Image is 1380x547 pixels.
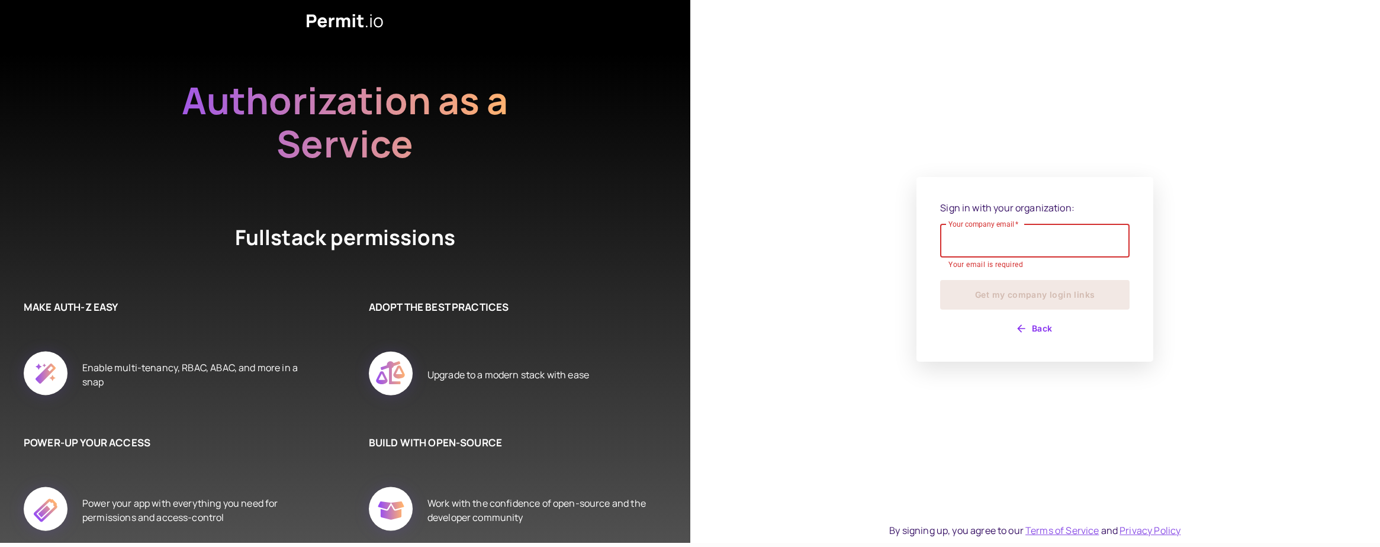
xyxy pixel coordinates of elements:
[191,223,499,252] h4: Fullstack permissions
[940,319,1130,338] button: Back
[940,201,1130,215] p: Sign in with your organization:
[889,523,1180,538] div: By signing up, you agree to our and
[1025,524,1099,537] a: Terms of Service
[82,474,310,547] div: Power your app with everything you need for permissions and access-control
[427,338,589,411] div: Upgrade to a modern stack with ease
[24,300,310,315] h6: MAKE AUTH-Z EASY
[948,259,1121,271] p: Your email is required
[1120,524,1180,537] a: Privacy Policy
[948,219,1019,229] label: Your company email
[427,474,655,547] div: Work with the confidence of open-source and the developer community
[369,300,655,315] h6: ADOPT THE BEST PRACTICES
[82,338,310,411] div: Enable multi-tenancy, RBAC, ABAC, and more in a snap
[940,280,1130,310] button: Get my company login links
[144,79,546,165] h2: Authorization as a Service
[369,435,655,451] h6: BUILD WITH OPEN-SOURCE
[24,435,310,451] h6: POWER-UP YOUR ACCESS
